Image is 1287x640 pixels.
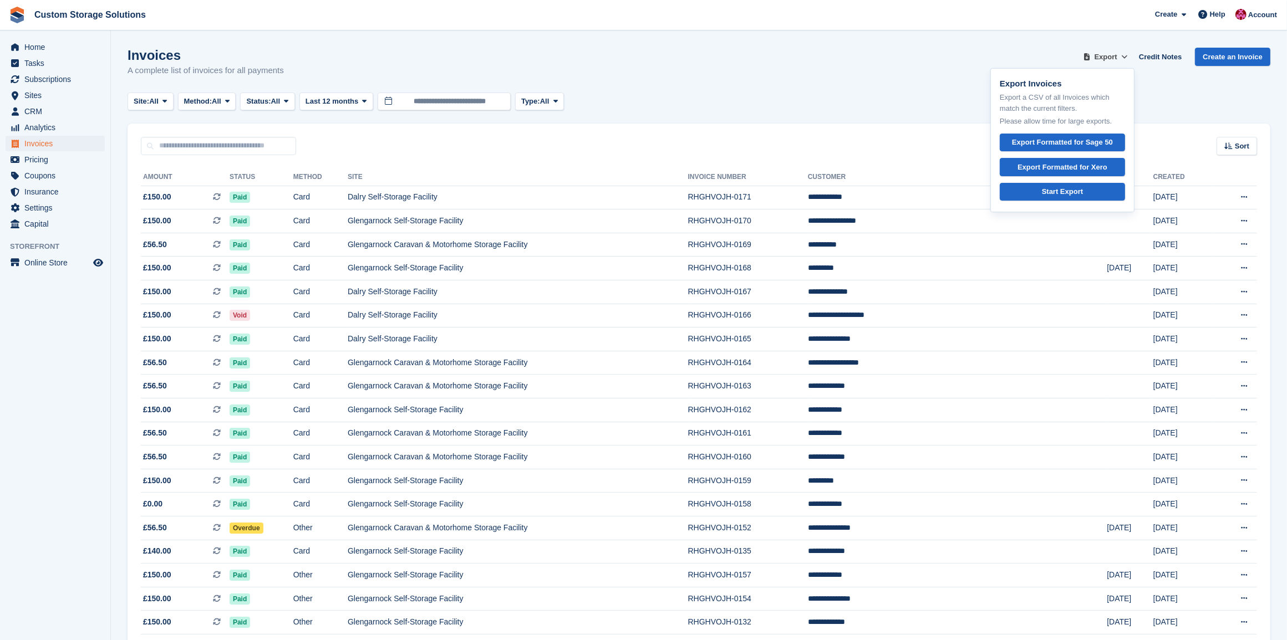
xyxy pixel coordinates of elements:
td: [DATE] [1153,398,1213,422]
td: RHGHVOJH-0165 [688,327,808,351]
span: Paid [230,192,250,203]
span: Paid [230,570,250,581]
td: RHGHVOJH-0152 [688,516,808,540]
th: Method [293,168,348,186]
td: Card [293,493,348,516]
span: Paid [230,286,250,298]
span: Home [24,39,91,55]
a: Export Formatted for Xero [1000,158,1125,176]
td: Glengarnock Self-Storage Facility [348,398,688,422]
span: £150.00 [143,475,171,487]
span: £0.00 [143,498,162,510]
td: Card [293,375,348,398]
a: Custom Storage Solutions [30,6,150,24]
td: [DATE] [1153,186,1213,209]
td: Card [293,233,348,257]
td: Glengarnock Caravan & Motorhome Storage Facility [348,375,688,398]
span: Method: [184,96,212,107]
span: Help [1210,9,1225,20]
span: £140.00 [143,545,171,557]
th: Amount [141,168,230,186]
span: Analytics [24,120,91,135]
span: £56.50 [143,239,167,250]
td: [DATE] [1153,327,1213,351]
td: Other [293,564,348,587]
td: RHGHVOJH-0132 [688,611,808,634]
td: [DATE] [1107,611,1153,634]
td: RHGHVOJH-0168 [688,257,808,280]
td: [DATE] [1153,493,1213,516]
span: Paid [230,239,250,250]
td: Card [293,351,348,375]
th: Customer [808,168,1107,186]
td: [DATE] [1107,564,1153,587]
td: Glengarnock Self-Storage Facility [348,540,688,564]
td: Glengarnock Self-Storage Facility [348,587,688,611]
span: Tasks [24,55,91,71]
span: Create [1155,9,1177,20]
span: Paid [230,334,250,345]
div: Export Formatted for Sage 50 [1012,137,1113,148]
span: Paid [230,593,250,605]
td: Dalry Self-Storage Facility [348,327,688,351]
span: £150.00 [143,616,171,628]
td: Card [293,257,348,280]
button: Method: All [178,93,236,111]
td: [DATE] [1153,469,1213,493]
a: menu [6,88,105,103]
a: menu [6,120,105,135]
td: [DATE] [1153,516,1213,540]
td: Card [293,540,348,564]
span: Paid [230,475,250,487]
span: Last 12 months [306,96,358,107]
span: Paid [230,263,250,274]
td: Dalry Self-Storage Facility [348,304,688,327]
td: RHGHVOJH-0157 [688,564,808,587]
span: £150.00 [143,309,171,321]
span: £150.00 [143,262,171,274]
span: £56.50 [143,380,167,392]
span: £56.50 [143,451,167,463]
td: Glengarnock Self-Storage Facility [348,257,688,280]
span: Online Store [24,255,91,270]
td: Card [293,422,348,446]
td: Card [293,398,348,422]
a: menu [6,39,105,55]
td: [DATE] [1153,233,1213,257]
td: Glengarnock Caravan & Motorhome Storage Facility [348,516,688,540]
td: Glengarnock Caravan & Motorhome Storage Facility [348,351,688,375]
span: Storefront [10,241,110,252]
td: [DATE] [1107,516,1153,540]
th: Status [230,168,293,186]
td: [DATE] [1153,540,1213,564]
span: CRM [24,104,91,119]
span: Account [1248,9,1277,21]
span: Paid [230,546,250,557]
td: RHGHVOJH-0135 [688,540,808,564]
span: Paid [230,381,250,392]
td: Glengarnock Caravan & Motorhome Storage Facility [348,233,688,257]
span: £150.00 [143,404,171,416]
td: Other [293,587,348,611]
span: Paid [230,357,250,368]
span: Paid [230,216,250,227]
button: Status: All [240,93,294,111]
td: RHGHVOJH-0159 [688,469,808,493]
span: Coupons [24,168,91,183]
td: Dalry Self-Storage Facility [348,186,688,209]
span: Invoices [24,136,91,151]
a: menu [6,152,105,167]
span: Insurance [24,184,91,199]
span: Subscriptions [24,71,91,87]
td: [DATE] [1153,564,1213,587]
span: Export [1095,52,1117,63]
span: £150.00 [143,191,171,203]
span: £150.00 [143,593,171,605]
span: Settings [24,200,91,216]
span: Site: [134,96,149,107]
td: [DATE] [1153,422,1213,446]
span: £56.50 [143,357,167,368]
span: All [212,96,221,107]
td: Card [293,446,348,469]
span: Capital [24,216,91,232]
